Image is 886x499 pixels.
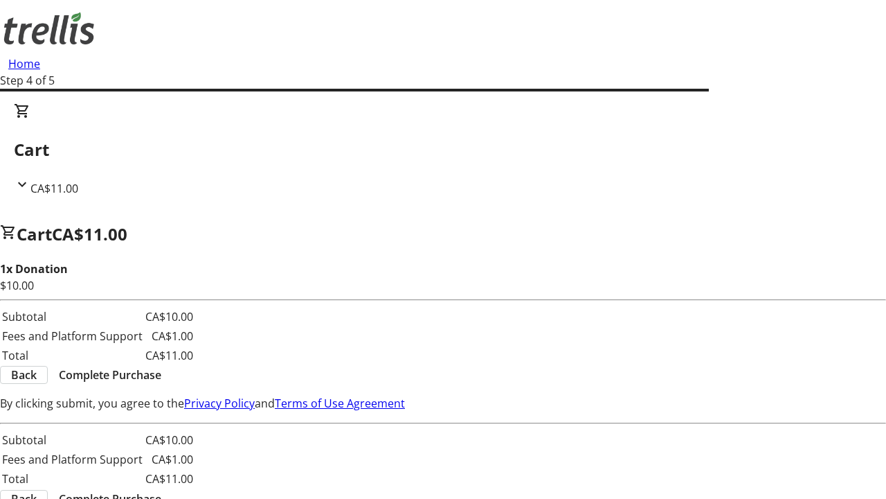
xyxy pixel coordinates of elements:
button: Complete Purchase [48,367,172,383]
td: CA$1.00 [145,327,194,345]
span: Back [11,367,37,383]
td: CA$10.00 [145,308,194,326]
a: Privacy Policy [184,396,255,411]
h2: Cart [14,137,872,162]
td: CA$1.00 [145,450,194,469]
div: CartCA$11.00 [14,103,872,197]
td: CA$10.00 [145,431,194,449]
td: Subtotal [1,308,143,326]
a: Terms of Use Agreement [275,396,405,411]
td: Total [1,347,143,365]
span: CA$11.00 [52,222,127,245]
span: Cart [17,222,52,245]
td: Total [1,470,143,488]
td: CA$11.00 [145,347,194,365]
td: CA$11.00 [145,470,194,488]
td: Fees and Platform Support [1,450,143,469]
td: Fees and Platform Support [1,327,143,345]
td: Subtotal [1,431,143,449]
span: CA$11.00 [30,181,78,196]
span: Complete Purchase [59,367,161,383]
